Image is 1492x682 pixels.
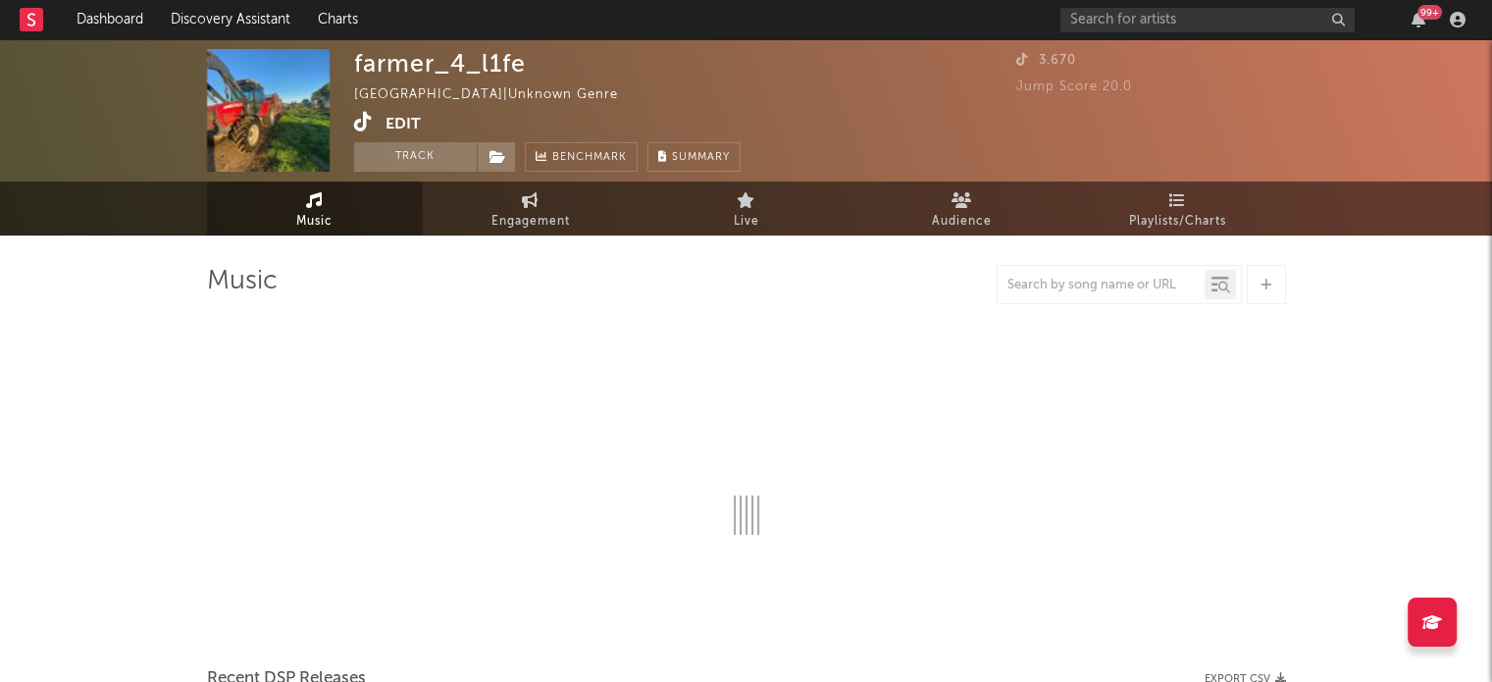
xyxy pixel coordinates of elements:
span: Live [734,210,759,234]
a: Live [639,182,854,236]
button: Edit [386,112,421,136]
span: Engagement [491,210,570,234]
div: [GEOGRAPHIC_DATA] | Unknown Genre [354,83,641,107]
a: Playlists/Charts [1070,182,1286,236]
input: Search for artists [1060,8,1355,32]
a: Benchmark [525,142,638,172]
button: Track [354,142,477,172]
span: Audience [932,210,992,234]
a: Music [207,182,423,236]
span: 3.670 [1016,54,1076,67]
span: Summary [672,152,730,163]
span: Jump Score: 20.0 [1016,80,1132,93]
a: Audience [854,182,1070,236]
div: farmer_4_l1fe [354,49,526,78]
a: Engagement [423,182,639,236]
div: 99 + [1417,5,1442,20]
button: Summary [647,142,741,172]
span: Benchmark [552,146,627,170]
span: Music [296,210,333,234]
span: Playlists/Charts [1129,210,1226,234]
button: 99+ [1412,12,1425,27]
input: Search by song name or URL [998,278,1205,293]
